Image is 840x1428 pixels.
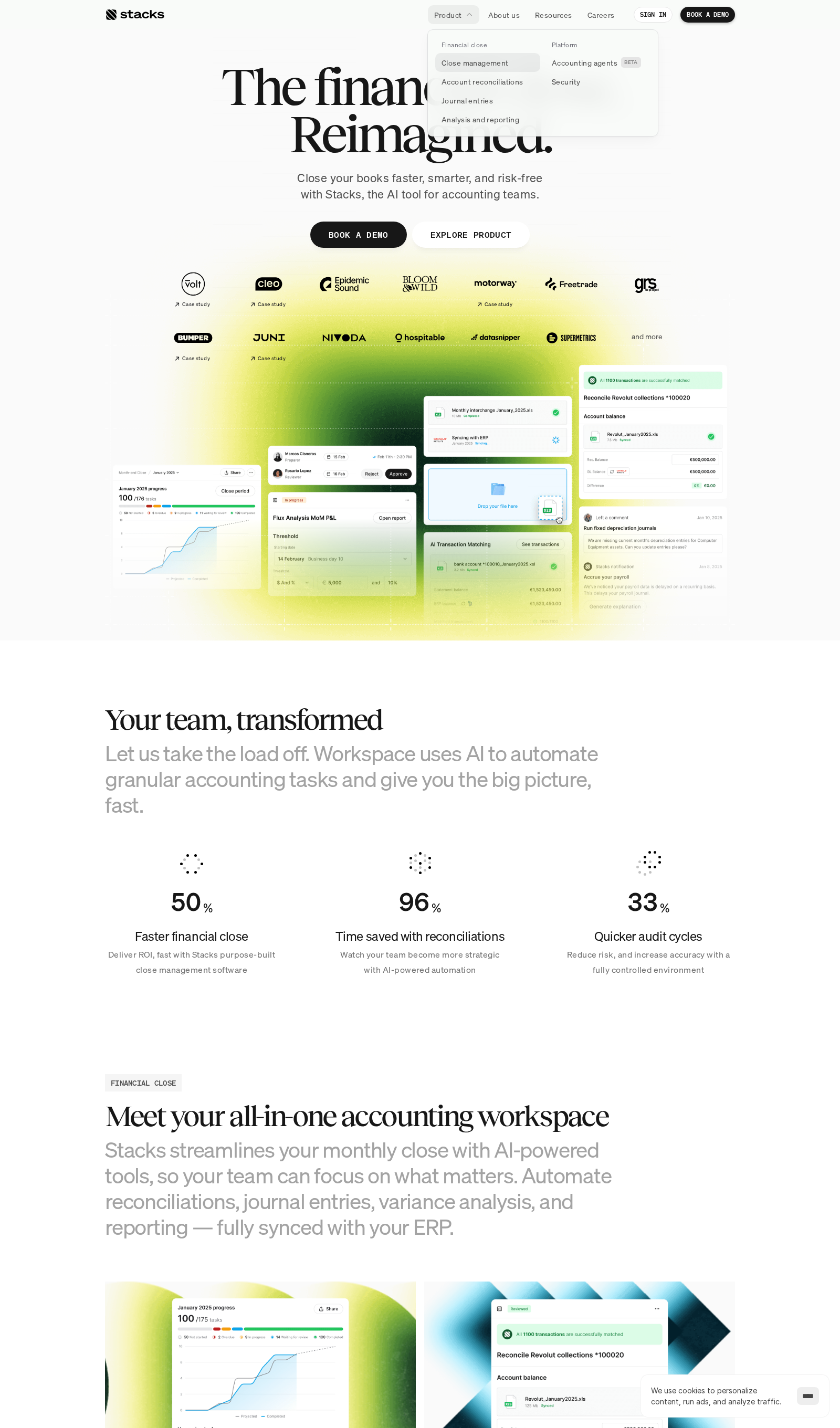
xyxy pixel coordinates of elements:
[435,91,540,110] a: Journal entries
[552,76,580,87] p: Security
[399,887,429,917] div: Counter ends at 96
[105,1137,630,1240] h3: Stacks streamlines your monthly close with AI-powered tools, so your team can focus on what matte...
[442,76,523,87] p: Account reconciliations
[430,227,511,242] p: EXPLORE PRODUCT
[434,9,462,20] p: Product
[333,947,507,978] p: Watch your team become more strategic with AI-powered automation
[161,320,226,366] a: Case study
[562,928,735,946] h4: Quicker audit cycles
[660,899,669,917] h4: %
[258,301,286,308] h2: Case study
[258,355,286,362] h2: Case study
[488,9,520,20] p: About us
[221,63,304,110] span: The
[161,267,226,312] a: Case study
[463,267,528,312] a: Case study
[442,57,509,68] p: Close management
[634,7,673,23] a: SIGN IN
[289,170,551,203] p: Close your books faster, smarter, and risk-free with Stacks, the AI tool for accounting teams.
[289,110,551,157] span: Reimagined.
[545,72,650,91] a: Security
[105,928,278,946] h4: Faster financial close
[640,11,667,18] p: SIGN IN
[111,1077,176,1088] h2: FINANCIAL CLOSE
[105,740,630,818] h3: Let us take the load off. Workspace uses AI to automate granular accounting tasks and give you th...
[310,222,407,248] a: BOOK A DEMO
[535,9,572,20] p: Resources
[124,243,170,250] a: Privacy Policy
[651,1385,786,1407] p: We use cookies to personalize content, run ads, and analyze traffic.
[105,703,630,736] h2: Your team, transformed
[105,947,278,978] p: Deliver ROI, fast with Stacks purpose-built close management software
[182,355,210,362] h2: Case study
[581,5,621,24] a: Careers
[625,59,638,66] h2: BETA
[435,72,540,91] a: Account reconciliations
[105,1100,630,1132] h3: Meet your all-in-one accounting workspace
[552,57,617,68] p: Accounting agents
[485,301,512,308] h2: Case study
[545,53,650,72] a: Accounting agentsBETA
[435,53,540,72] a: Close management
[313,63,495,110] span: financial
[236,267,301,312] a: Case study
[182,301,210,308] h2: Case study
[687,11,729,18] p: BOOK A DEMO
[627,887,658,917] div: Counter ends at 33
[412,222,530,248] a: EXPLORE PRODUCT
[333,928,507,946] h4: Time saved with reconciliations
[329,227,388,242] p: BOOK A DEMO
[171,887,201,917] div: Counter ends at 50
[442,95,493,106] p: Journal entries
[587,9,615,20] p: Careers
[529,5,579,24] a: Resources
[435,110,540,129] a: Analysis and reporting
[236,320,301,366] a: Case study
[482,5,526,24] a: About us
[203,899,213,917] h4: %
[562,947,735,978] p: Reduce risk, and increase accuracy with a fully controlled environment
[614,332,679,341] p: and more
[432,899,441,917] h4: %
[680,7,735,23] a: BOOK A DEMO
[442,114,519,125] p: Analysis and reporting
[442,41,487,49] p: Financial close
[552,41,577,49] p: Platform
